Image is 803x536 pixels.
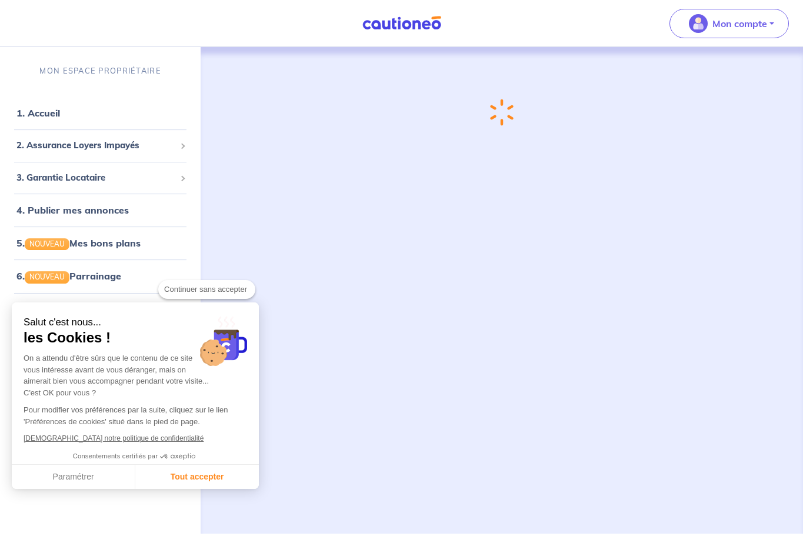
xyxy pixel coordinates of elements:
[689,14,708,33] img: illu_account_valid_menu.svg
[5,198,196,222] div: 4. Publier mes annonces
[5,298,196,321] div: 7. Contact
[16,237,141,249] a: 5.NOUVEAUMes bons plans
[24,317,247,329] small: Salut c'est nous...
[24,329,247,347] span: les Cookies !
[5,101,196,125] div: 1. Accueil
[24,404,247,427] p: Pour modifier vos préférences par la suite, cliquez sur le lien 'Préférences de cookies' situé da...
[24,352,247,398] div: On a attendu d'être sûrs que le contenu de ce site vous intéresse avant de vous déranger, mais on...
[135,465,259,490] button: Tout accepter
[5,167,196,189] div: 3. Garantie Locataire
[5,364,196,387] div: 9. Mes factures
[12,465,135,490] button: Paramétrer
[16,139,175,152] span: 2. Assurance Loyers Impayés
[5,134,196,157] div: 2. Assurance Loyers Impayés
[160,439,195,474] svg: Axeptio
[669,9,789,38] button: illu_account_valid_menu.svgMon compte
[16,107,60,119] a: 1. Accueil
[488,96,517,128] img: loading-spinner
[164,284,249,295] span: Continuer sans accepter
[5,264,196,288] div: 6.NOUVEAUParrainage
[16,171,175,185] span: 3. Garantie Locataire
[39,65,161,76] p: MON ESPACE PROPRIÉTAIRE
[712,16,767,31] p: Mon compte
[5,231,196,255] div: 5.NOUVEAUMes bons plans
[73,453,158,460] span: Consentements certifiés par
[67,449,204,464] button: Consentements certifiés par
[24,434,204,442] a: [DEMOGRAPHIC_DATA] notre politique de confidentialité
[158,280,255,299] button: Continuer sans accepter
[16,204,129,216] a: 4. Publier mes annonces
[5,331,196,354] div: 8. Mes informations
[16,270,121,282] a: 6.NOUVEAUParrainage
[358,16,446,31] img: Cautioneo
